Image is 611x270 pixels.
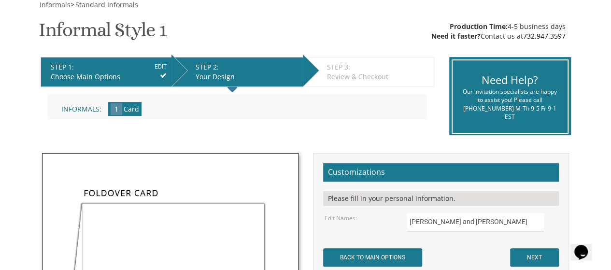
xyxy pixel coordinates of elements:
[51,62,167,72] div: STEP 1:
[460,72,560,87] div: Need Help?
[323,248,422,267] input: BACK TO MAIN OPTIONS
[450,22,507,31] span: Production Time:
[39,19,167,48] h1: Informal Style 1
[510,248,559,267] input: NEXT
[196,62,298,72] div: STEP 2:
[460,87,560,121] div: Our invitation specialists are happy to assist you! Please call [PHONE_NUMBER] M-Th 9-5 Fr 9-1 EST
[124,104,139,114] span: Card
[570,231,601,260] iframe: chat widget
[196,72,298,82] div: Your Design
[431,31,480,41] span: Need it faster?
[111,103,122,115] span: 1
[155,62,167,71] input: EDIT
[325,214,357,222] label: Edit Names:
[431,22,565,41] div: 4-5 business days Contact us at
[323,191,559,206] div: Please fill in your personal information.
[327,72,429,82] div: Review & Checkout
[61,104,101,114] span: Informals:
[323,163,559,182] h2: Customizations
[327,62,429,72] div: STEP 3:
[523,31,565,41] a: 732.947.3597
[51,72,167,82] div: Choose Main Options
